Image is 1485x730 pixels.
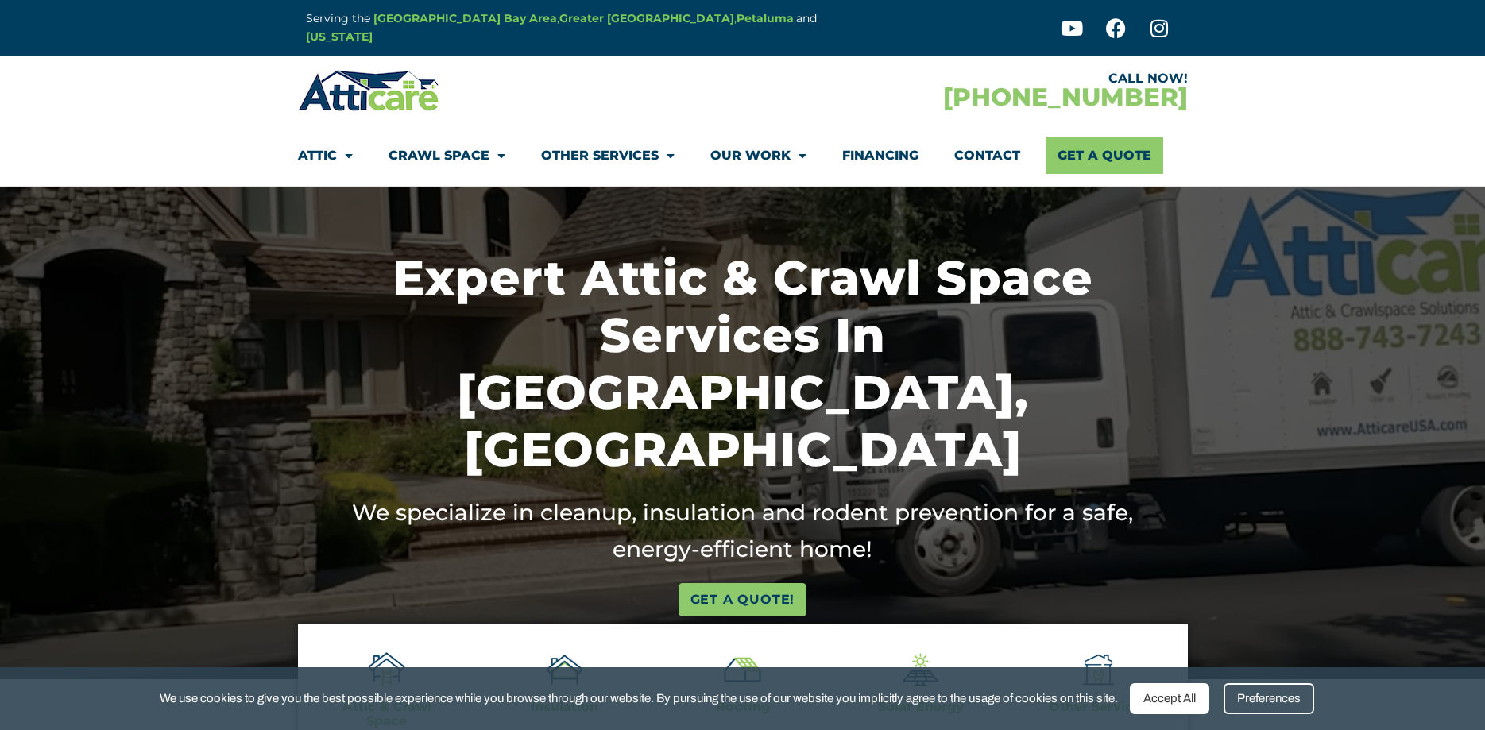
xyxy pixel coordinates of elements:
a: GET A QUOTE! [679,583,807,616]
span: We specialize in cleanup, insulation and rodent prevention for a safe, energy-efficient home! [352,499,1133,562]
a: Contact [954,137,1020,174]
iframe: Chat Invitation [8,563,262,682]
span: and [796,11,817,25]
strong: Greater [GEOGRAPHIC_DATA] [559,11,734,25]
div: Accept All [1130,683,1209,714]
span: We use cookies to give you the best possible experience while you browse through our website. By ... [160,689,1118,709]
a: Financing [842,137,918,174]
strong: Bay Area [504,11,557,25]
p: , , , [306,10,821,46]
a: Our Work [710,137,806,174]
strong: [GEOGRAPHIC_DATA] [373,11,501,25]
span: GET A QUOTE! [690,587,795,612]
nav: Menu [298,137,1188,174]
strong: Petaluma [737,11,794,25]
strong: [US_STATE] [306,29,373,44]
a: CALL NOW! [1108,71,1188,86]
a: Get A Quote [1046,137,1163,174]
a: Crawl Space [389,137,505,174]
h1: Expert Attic & Crawl Space Services in [GEOGRAPHIC_DATA], [GEOGRAPHIC_DATA] [310,249,1176,478]
span: Serving the [306,11,370,25]
div: Preferences [1224,683,1314,714]
a: Attic [298,137,353,174]
a: Other Services [541,137,675,174]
